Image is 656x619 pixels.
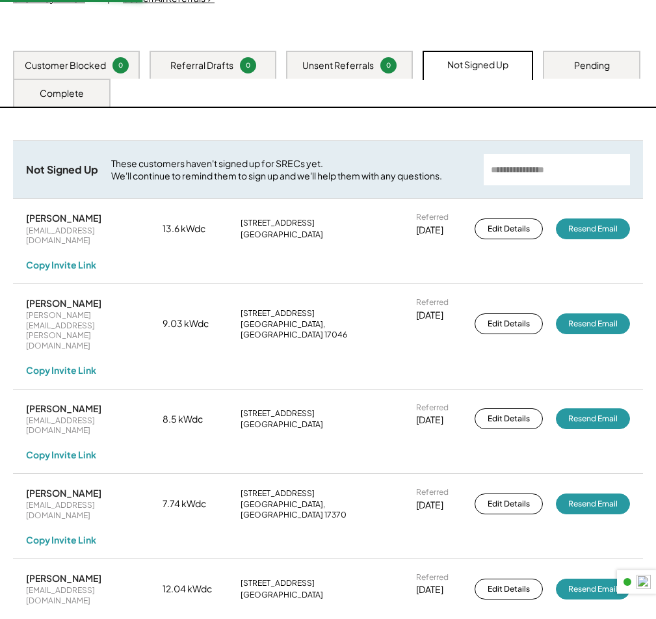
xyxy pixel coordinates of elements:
div: Referred [416,402,449,413]
div: [EMAIL_ADDRESS][DOMAIN_NAME] [26,500,150,520]
div: [EMAIL_ADDRESS][DOMAIN_NAME] [26,226,150,246]
div: 9.03 kWdc [163,317,228,330]
div: Referred [416,212,449,222]
div: [GEOGRAPHIC_DATA] [241,590,323,600]
div: 0 [242,60,254,70]
button: Edit Details [475,218,543,239]
div: 13.6 kWdc [163,222,228,235]
div: These customers haven't signed up for SRECs yet. We'll continue to remind them to sign up and we'... [111,157,471,183]
div: [EMAIL_ADDRESS][DOMAIN_NAME] [26,415,150,436]
div: [PERSON_NAME] [26,572,101,584]
div: Referral Drafts [170,59,233,72]
div: [PERSON_NAME][EMAIL_ADDRESS][PERSON_NAME][DOMAIN_NAME] [26,310,150,350]
button: Resend Email [556,408,630,429]
div: [GEOGRAPHIC_DATA] [241,230,323,240]
div: [DATE] [416,224,443,237]
div: [PERSON_NAME] [26,297,101,309]
div: Copy Invite Link [26,259,96,270]
div: [DATE] [416,583,443,596]
div: [PERSON_NAME] [26,402,101,414]
div: [DATE] [416,499,443,512]
div: 0 [114,60,127,70]
div: [PERSON_NAME] [26,212,101,224]
div: 7.74 kWdc [163,497,228,510]
button: Resend Email [556,579,630,599]
div: [GEOGRAPHIC_DATA], [GEOGRAPHIC_DATA] 17370 [241,499,403,520]
div: [STREET_ADDRESS] [241,218,315,228]
div: [STREET_ADDRESS] [241,578,315,588]
div: [GEOGRAPHIC_DATA], [GEOGRAPHIC_DATA] 17046 [241,319,403,339]
button: Edit Details [475,313,543,334]
div: 0 [382,60,395,70]
div: Pending [574,59,610,72]
div: Not Signed Up [447,59,508,72]
button: Edit Details [475,494,543,514]
div: [GEOGRAPHIC_DATA] [241,419,323,430]
div: Customer Blocked [25,59,106,72]
div: [DATE] [416,309,443,322]
div: Not Signed Up [26,163,98,177]
button: Edit Details [475,579,543,599]
div: Referred [416,297,449,308]
div: [STREET_ADDRESS] [241,308,315,319]
div: Copy Invite Link [26,449,96,460]
div: Complete [40,87,84,100]
div: Referred [416,572,449,583]
div: Copy Invite Link [26,534,96,546]
div: [STREET_ADDRESS] [241,408,315,419]
button: Resend Email [556,494,630,514]
div: [PERSON_NAME] [26,487,101,499]
div: 8.5 kWdc [163,413,228,426]
div: [DATE] [416,414,443,427]
button: Edit Details [475,408,543,429]
div: [STREET_ADDRESS] [241,488,315,499]
div: Unsent Referrals [302,59,374,72]
div: Copy Invite Link [26,364,96,376]
button: Resend Email [556,218,630,239]
div: 12.04 kWdc [163,583,228,596]
button: Resend Email [556,313,630,334]
div: [EMAIL_ADDRESS][DOMAIN_NAME] [26,585,150,605]
div: Referred [416,487,449,497]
